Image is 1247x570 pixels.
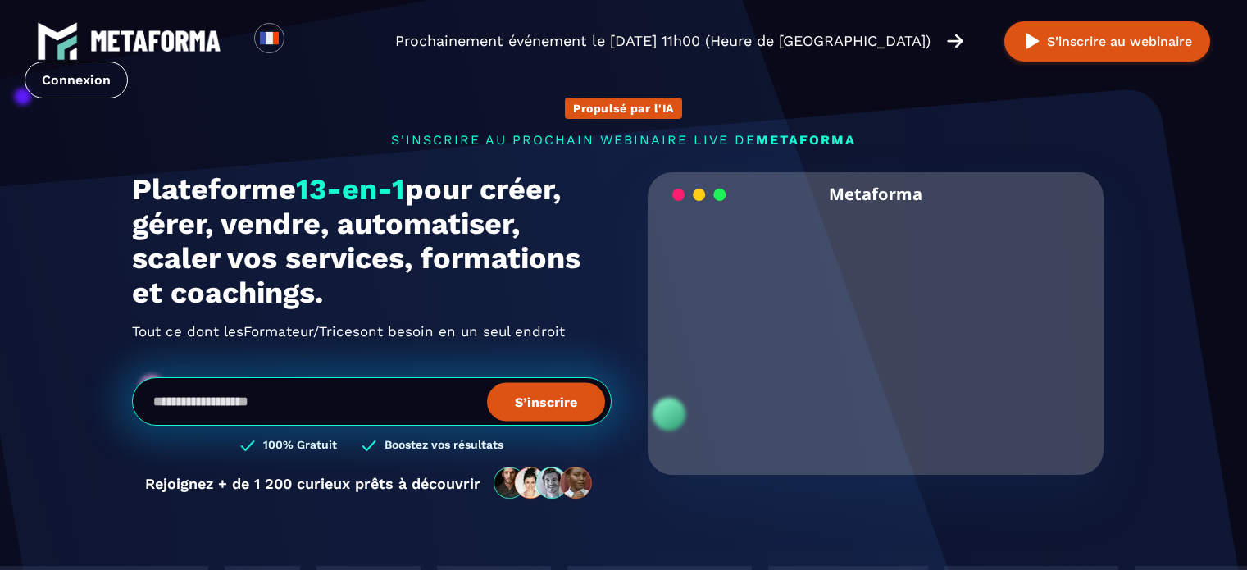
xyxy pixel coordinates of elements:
img: logo [90,30,221,52]
button: S’inscrire au webinaire [1004,21,1210,62]
h1: Plateforme pour créer, gérer, vendre, automatiser, scaler vos services, formations et coachings. [132,172,612,310]
img: loading [672,187,726,203]
p: Rejoignez + de 1 200 curieux prêts à découvrir [145,475,480,492]
img: community-people [489,466,598,500]
div: Search for option [284,23,325,59]
h2: Tout ce dont les ont besoin en un seul endroit [132,318,612,344]
a: Connexion [25,62,128,98]
img: arrow-right [947,32,963,50]
h3: Boostez vos résultats [385,438,503,454]
img: checked [240,438,255,454]
p: s'inscrire au prochain webinaire live de [132,132,1116,148]
h2: Metaforma [829,172,922,216]
img: fr [259,28,280,48]
input: Search for option [298,31,311,51]
video: Your browser does not support the video tag. [660,216,1092,431]
button: S’inscrire [487,382,605,421]
span: METAFORMA [756,132,856,148]
h3: 100% Gratuit [263,438,337,454]
p: Prochainement événement le [DATE] 11h00 (Heure de [GEOGRAPHIC_DATA]) [395,30,931,52]
img: checked [362,438,376,454]
img: logo [37,21,78,62]
span: 13-en-1 [296,172,405,207]
img: play [1022,31,1043,52]
span: Formateur/Trices [243,318,360,344]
